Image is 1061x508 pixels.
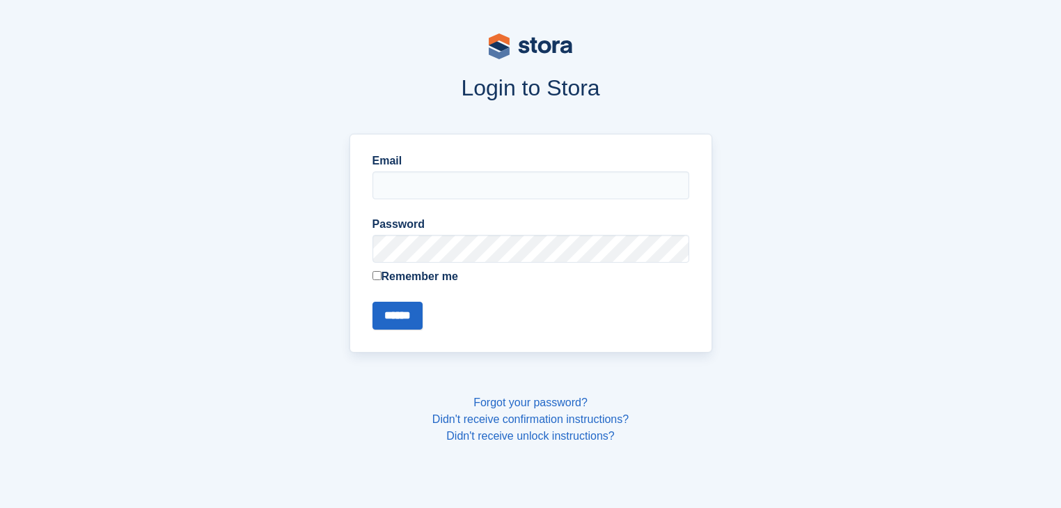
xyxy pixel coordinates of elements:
label: Password [372,216,689,233]
img: stora-logo-53a41332b3708ae10de48c4981b4e9114cc0af31d8433b30ea865607fb682f29.svg [489,33,572,59]
input: Remember me [372,271,382,280]
a: Didn't receive unlock instructions? [446,430,614,442]
label: Email [372,153,689,169]
h1: Login to Stora [84,75,977,100]
a: Forgot your password? [473,397,588,408]
label: Remember me [372,268,689,285]
a: Didn't receive confirmation instructions? [432,413,629,425]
